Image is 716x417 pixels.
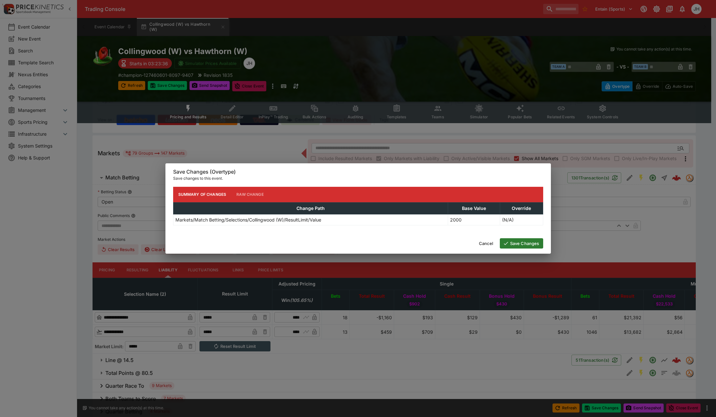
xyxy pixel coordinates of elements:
th: Change Path [173,202,448,214]
button: Cancel [475,238,497,249]
h6: Save Changes (Overtype) [173,168,543,175]
button: Summary of Changes [173,187,232,202]
th: Override [500,202,543,214]
th: Base Value [448,202,500,214]
p: Save changes to this event. [173,175,543,182]
button: Save Changes [500,238,543,249]
td: (N/A) [500,214,543,225]
p: Markets/Match Betting/Selections/Collingwood (W)/ResultLimit/Value [175,216,321,223]
td: 2000 [448,214,500,225]
button: Raw Change [231,187,269,202]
